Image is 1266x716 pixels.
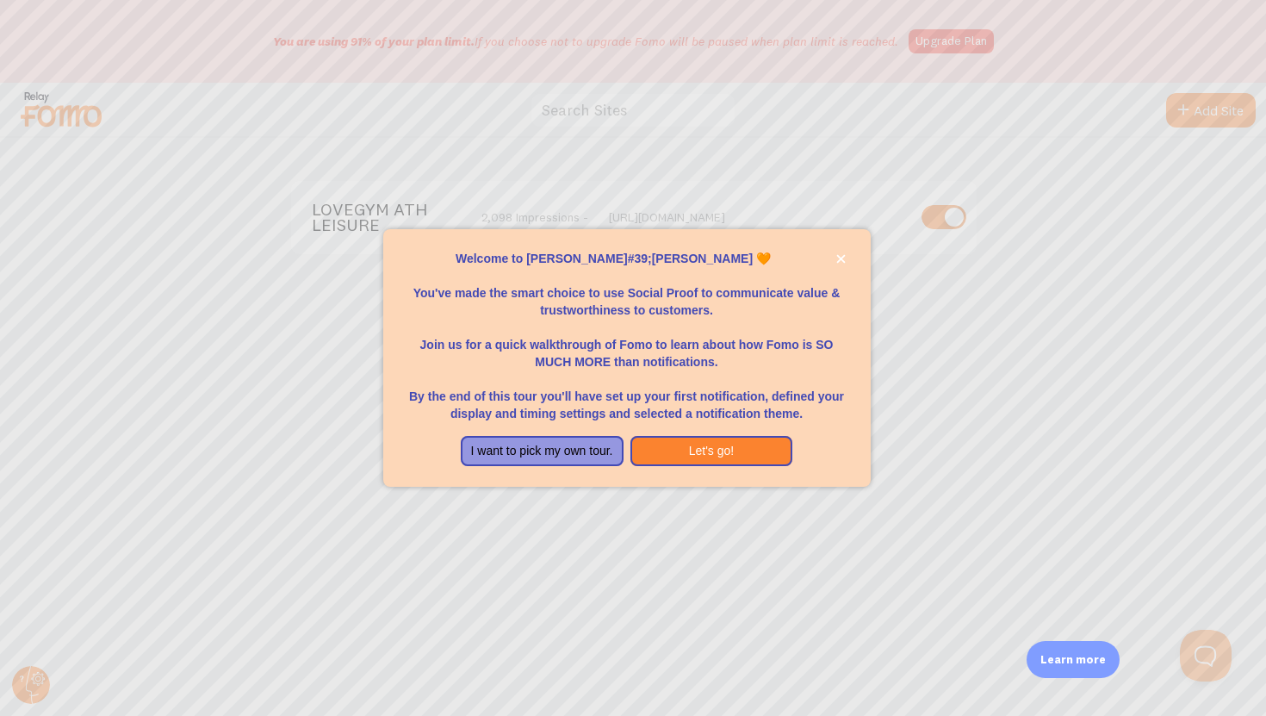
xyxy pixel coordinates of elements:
[1027,641,1120,678] div: Learn more
[461,436,624,467] button: I want to pick my own tour.
[404,319,850,370] p: Join us for a quick walkthrough of Fomo to learn about how Fomo is SO MUCH MORE than notifications.
[404,267,850,319] p: You've made the smart choice to use Social Proof to communicate value & trustworthiness to custom...
[1040,651,1106,668] p: Learn more
[832,250,850,268] button: close,
[630,436,793,467] button: Let's go!
[383,229,871,488] div: Welcome to Fomo, Paul O&amp;amp;#39;Kane 🧡You&amp;#39;ve made the smart choice to use Social Proo...
[404,370,850,422] p: By the end of this tour you'll have set up your first notification, defined your display and timi...
[404,250,850,267] p: Welcome to [PERSON_NAME]#39;[PERSON_NAME] 🧡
